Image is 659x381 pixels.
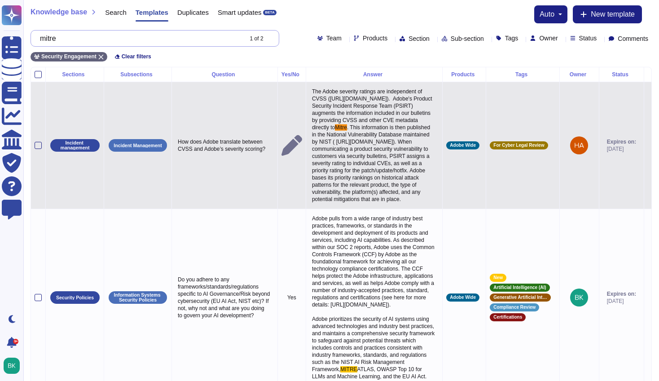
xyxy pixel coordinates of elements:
span: Duplicates [177,9,209,16]
span: Templates [136,9,168,16]
span: Adobe Wide [450,295,476,300]
div: BETA [263,10,276,15]
span: Artificial Intelligence (AI) [493,285,546,290]
span: Section [409,35,430,42]
span: New [493,276,503,280]
span: Generative Artificial Intelligence [493,295,547,300]
span: Tags [505,35,518,41]
div: Question [176,72,274,77]
span: ATLAS, OWASP Top 10 for LLMs and Machine Learning, and the EU AI Act. [312,366,427,380]
span: Adobe Wide [450,143,476,148]
span: Status [579,35,597,41]
div: Products [446,72,482,77]
img: user [570,136,588,154]
div: Yes/No [281,72,302,77]
button: auto [540,11,562,18]
span: Adobe pulls from a wide range of industry best practices, frameworks, or standards in the develop... [312,215,436,372]
p: Do you adhere to any frameworks/standards/regulations specific to AI Governance/Risk beyond cyber... [176,274,274,321]
p: Yes [281,294,302,301]
span: Comments [618,35,648,42]
p: How does Adobe translate between CVSS and Adobe’s severity scoring? [176,136,274,155]
img: user [4,358,20,374]
button: New template [573,5,642,23]
div: Tags [490,72,556,77]
div: Subsections [108,72,168,77]
p: Information Systems Security Policies [112,293,164,302]
span: [DATE] [607,298,636,305]
span: Clear filters [122,54,151,59]
input: Search by keywords [35,31,242,46]
span: Sub-section [451,35,484,42]
div: 9+ [13,339,18,344]
span: Search [105,9,127,16]
p: Incident Management [114,143,162,148]
span: Expires on: [607,290,636,298]
span: MITRE [340,366,357,372]
span: Owner [539,35,558,41]
span: Team [326,35,342,41]
span: Mitre [335,124,347,131]
span: Products [363,35,387,41]
span: Security Engagement [41,54,97,59]
span: auto [540,11,554,18]
div: Status [603,72,640,77]
div: Owner [563,72,595,77]
span: Knowledge base [31,9,87,16]
span: Certifications [493,315,522,320]
p: Incident management [53,140,97,150]
button: user [2,356,26,376]
p: Security Policies [56,295,94,300]
div: Sections [49,72,100,77]
span: For Cyber Legal Review [493,143,544,148]
span: New template [591,11,635,18]
div: Answer [310,72,439,77]
span: Compliance Review [493,305,536,310]
span: . This information is then published in the National Vulnerability Database maintained by NIST ( ... [312,124,432,202]
span: Smart updates [218,9,262,16]
span: [DATE] [607,145,636,153]
span: The Adobe severity ratings are independent of CVSS ([URL][DOMAIN_NAME]). Adobe's Product Security... [312,88,434,131]
span: Expires on: [607,138,636,145]
div: 1 of 2 [250,36,264,41]
img: user [570,289,588,307]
